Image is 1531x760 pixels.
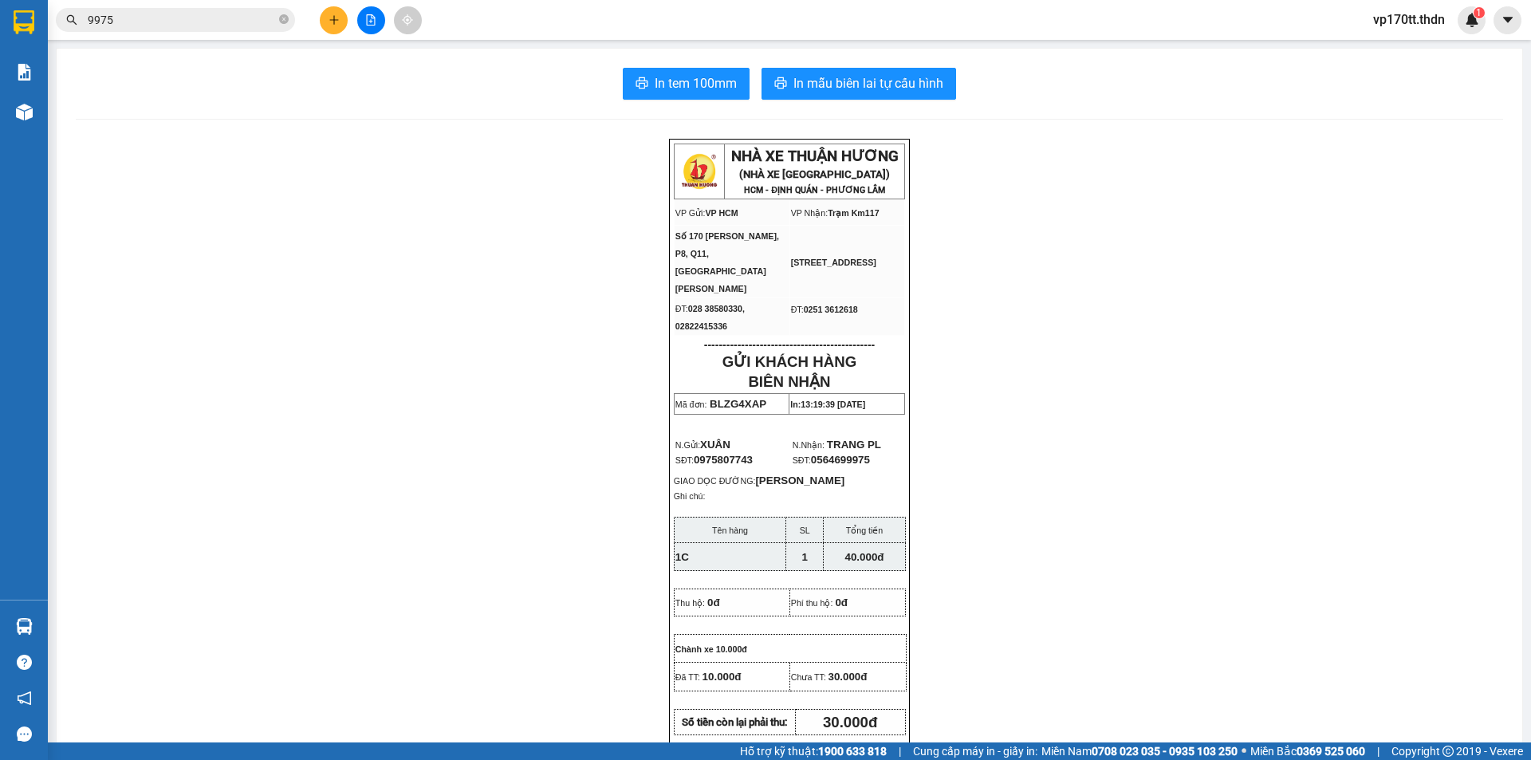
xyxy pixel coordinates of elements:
strong: HCM - ĐỊNH QUÁN - PHƯƠNG LÂM [744,185,885,195]
img: warehouse-icon [16,618,33,635]
button: printerIn tem 100mm [623,68,750,100]
span: ⚪️ [1242,748,1246,754]
span: caret-down [1501,13,1515,27]
span: Cung cấp máy in - giấy in: [913,742,1037,760]
strong: 0369 525 060 [1297,745,1365,758]
span: 0564699975 [811,454,870,466]
span: SĐT: [793,455,811,465]
span: question-circle [17,655,32,670]
span: ĐT: [675,304,688,313]
span: N.Gửi: [675,440,730,450]
span: SL [800,526,810,535]
span: Chưa TT: [791,672,826,682]
span: 1C [675,551,689,563]
span: | [899,742,901,760]
span: Tên hàng [712,526,748,535]
img: warehouse-icon [16,104,33,120]
span: TRANG PL [827,439,881,451]
span: 30.000đ [823,714,877,730]
span: 0đ [835,597,848,608]
span: Phí thu hộ: [791,598,833,608]
strong: NHÀ XE THUẬN HƯƠNG [731,148,899,165]
strong: Số tiền còn lại phải thu: [682,716,788,728]
span: 30.000 [828,671,861,683]
span: Hỗ trợ kỹ thuật: [740,742,887,760]
span: N.Nhận: [793,440,825,450]
span: | [1377,742,1379,760]
span: ---------------------------------------------- [704,338,875,351]
span: Số 170 [PERSON_NAME], P8, Q11, [GEOGRAPHIC_DATA][PERSON_NAME] [675,231,779,293]
button: file-add [357,6,385,34]
span: 0đ [707,597,720,608]
span: 13:19:39 [DATE] [801,400,865,409]
span: Thu hộ: [675,598,705,608]
span: search [66,14,77,26]
button: caret-down [1494,6,1521,34]
span: VP HCM [705,208,738,218]
span: Mã đơn: [675,400,707,409]
span: Miền Bắc [1250,742,1365,760]
strong: BIÊN NHẬN [748,373,830,390]
img: logo [679,152,719,191]
strong: 0708 023 035 - 0935 103 250 [1092,745,1238,758]
strong: (NHÀ XE [GEOGRAPHIC_DATA]) [739,168,890,180]
button: plus [320,6,348,34]
span: printer [774,77,787,92]
span: printer [636,77,648,92]
span: Đã TT: [675,672,700,682]
span: message [17,727,32,742]
span: BLZG4XAP [710,398,766,410]
button: printerIn mẫu biên lai tự cấu hình [762,68,956,100]
span: vp170tt.thdn [1360,10,1458,30]
span: VP Nhận: [791,208,828,218]
strong: 1900 633 818 [818,745,887,758]
span: đ [860,671,867,683]
span: notification [17,691,32,706]
span: close-circle [279,13,289,28]
span: close-circle [279,14,289,24]
button: aim [394,6,422,34]
span: 10.000đ [703,671,742,683]
span: 1 [801,551,807,563]
img: solution-icon [16,64,33,81]
img: logo-vxr [14,10,34,34]
span: SĐT: [675,455,753,465]
span: VP Gửi: [675,208,706,218]
span: Trạm Km117 [828,208,879,218]
span: Chành xe 10.000đ [675,644,747,654]
span: plus [329,14,340,26]
span: [STREET_ADDRESS] [791,258,876,267]
span: 40.000đ [845,551,884,563]
span: Tổng tiền [846,526,884,535]
strong: GỬI KHÁCH HÀNG [722,353,856,370]
span: 0975807743 [694,454,753,466]
span: aim [402,14,413,26]
span: Ghi chú: [674,491,706,501]
span: XUÂN [700,439,730,451]
span: GIAO DỌC ĐƯỜNG: [674,476,756,486]
input: Tìm tên, số ĐT hoặc mã đơn [88,11,276,29]
span: file-add [365,14,376,26]
span: In tem 100mm [655,73,737,93]
span: 1 [1476,7,1482,18]
span: [PERSON_NAME] [755,475,844,486]
img: icon-new-feature [1465,13,1479,27]
span: Miền Nam [1041,742,1238,760]
span: 0251 3612618 [804,305,858,314]
span: In mẫu biên lai tự cấu hình [793,73,943,93]
span: ĐT: [791,305,804,314]
span: copyright [1442,746,1454,757]
span: In: [790,400,865,409]
sup: 1 [1474,7,1485,18]
span: 028 38580330, 02822415336 [675,304,745,331]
